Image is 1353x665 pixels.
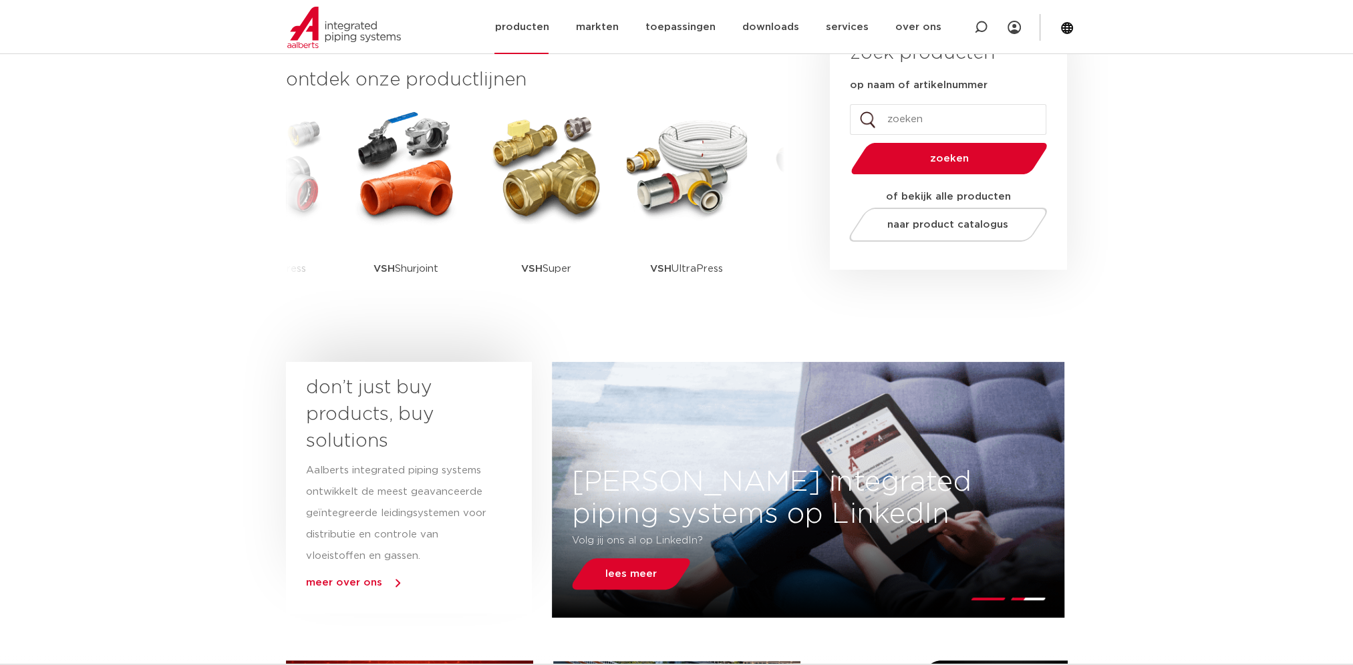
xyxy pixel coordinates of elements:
strong: VSH [521,264,543,274]
strong: of bekijk alle producten [886,192,1011,202]
p: Super [521,227,571,310]
a: meer over ons [306,578,382,588]
strong: VSH [650,264,671,274]
li: Page dot 1 [970,598,1006,600]
input: zoeken [850,104,1046,135]
p: UltraPress [650,227,723,310]
span: naar product catalogus [887,220,1008,230]
a: VSHSuper [486,107,607,310]
span: zoeken [885,154,1013,164]
li: Page dot 2 [1010,598,1046,600]
a: lees meer [569,558,694,590]
label: op naam of artikelnummer [850,79,988,92]
button: zoeken [845,142,1052,176]
strong: VSH [373,264,395,274]
h3: don’t just buy products, buy solutions [306,375,488,455]
span: lees meer [606,569,657,579]
p: Aalberts integrated piping systems ontwikkelt de meest geavanceerde geïntegreerde leidingsystemen... [306,460,488,567]
a: VSHUltraPress [627,107,747,310]
a: VSHShurjoint [346,107,466,310]
p: Shurjoint [373,227,438,310]
p: Volg jij ons al op LinkedIn? [573,530,965,551]
a: naar product catalogus [845,208,1050,242]
h3: ontdek onze productlijnen [286,67,784,93]
h3: [PERSON_NAME] integrated piping systems op LinkedIn [553,466,1065,530]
